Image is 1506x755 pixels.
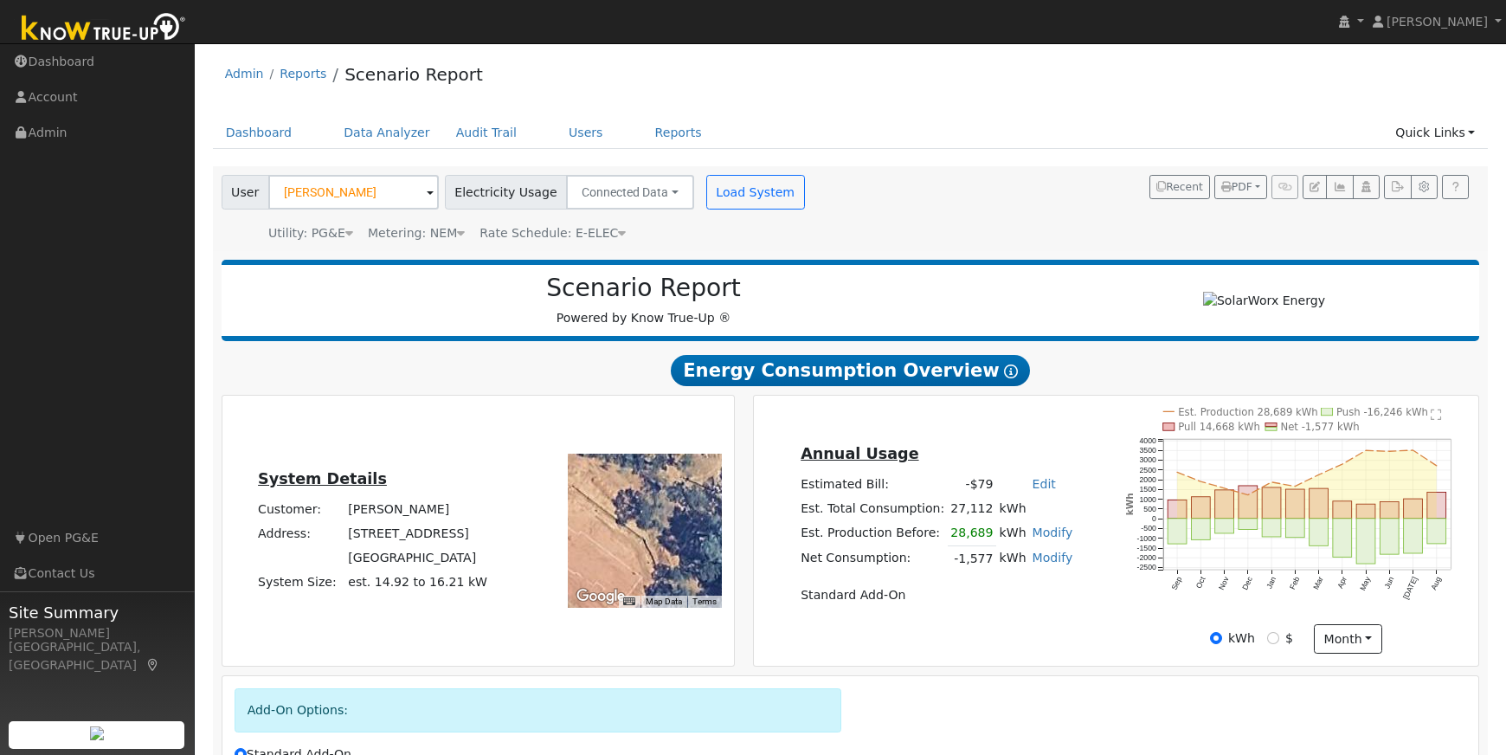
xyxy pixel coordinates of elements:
rect: onclick="" [1333,519,1352,558]
button: PDF [1214,175,1267,199]
u: System Details [258,470,387,487]
label: kWh [1228,629,1255,648]
button: Recent [1149,175,1210,199]
rect: onclick="" [1380,519,1400,554]
text: 2000 [1140,475,1157,484]
text: -1000 [1137,534,1157,543]
input: Select a User [268,175,439,210]
a: Reports [642,117,715,149]
rect: onclick="" [1310,519,1329,546]
button: Load System [706,175,805,210]
button: Edit User [1303,175,1327,199]
td: [PERSON_NAME] [345,497,491,521]
td: Net Consumption: [798,546,948,571]
text: 3000 [1140,456,1157,465]
rect: onclick="" [1404,499,1423,519]
td: 28,689 [948,521,996,546]
rect: onclick="" [1333,501,1352,519]
button: Connected Data [566,175,694,210]
h2: Scenario Report [239,274,1048,303]
button: Keyboard shortcuts [623,596,635,608]
u: Annual Usage [801,445,918,462]
div: [PERSON_NAME] [9,624,185,642]
circle: onclick="" [1176,471,1180,474]
a: Edit [1033,477,1056,491]
button: Multi-Series Graph [1326,175,1353,199]
img: Google [572,585,629,608]
rect: onclick="" [1310,488,1329,519]
td: -$79 [948,473,996,497]
text: Dec [1241,575,1255,591]
text: -2500 [1137,564,1157,572]
text: 2500 [1140,466,1157,474]
rect: onclick="" [1192,497,1211,519]
td: System Size: [255,571,345,595]
circle: onclick="" [1388,450,1392,454]
text: Est. Production 28,689 kWh [1179,406,1319,418]
circle: onclick="" [1271,481,1274,484]
text: 4000 [1140,436,1157,445]
text: May [1359,575,1373,592]
text: Mar [1312,576,1325,591]
rect: onclick="" [1192,519,1211,540]
td: Customer: [255,497,345,521]
a: Admin [225,67,264,81]
td: [STREET_ADDRESS] [345,521,491,545]
circle: onclick="" [1436,464,1439,468]
a: Help Link [1442,175,1469,199]
a: Modify [1033,551,1073,565]
button: Settings [1411,175,1438,199]
text: -2000 [1137,553,1157,562]
text: Aug [1430,576,1444,591]
a: Quick Links [1382,117,1488,149]
span: PDF [1221,181,1252,193]
td: System Size [345,571,491,595]
text: kWh [1124,493,1135,515]
a: Dashboard [213,117,306,149]
rect: onclick="" [1215,490,1234,519]
text: 3500 [1140,446,1157,455]
rect: onclick="" [1239,486,1258,519]
input: kWh [1210,632,1222,644]
a: Map [145,658,161,672]
text: 1000 [1140,495,1157,504]
rect: onclick="" [1286,489,1305,519]
text: -500 [1142,524,1157,532]
circle: onclick="" [1342,462,1345,466]
text: Nov [1218,575,1232,591]
circle: onclick="" [1294,485,1297,488]
circle: onclick="" [1247,494,1251,497]
circle: onclick="" [1365,449,1368,453]
span: Electricity Usage [445,175,567,210]
text: -1500 [1137,544,1157,552]
rect: onclick="" [1239,519,1258,530]
circle: onclick="" [1317,474,1321,477]
td: Est. Total Consumption: [798,497,948,521]
label: $ [1285,629,1293,648]
input: $ [1267,632,1279,644]
rect: onclick="" [1286,519,1305,538]
span: est. 14.92 to 16.21 kW [348,575,487,589]
img: SolarWorx Energy [1203,292,1325,310]
td: Estimated Bill: [798,473,948,497]
text:  [1431,409,1442,421]
span: [PERSON_NAME] [1387,15,1488,29]
circle: onclick="" [1200,481,1203,484]
rect: onclick="" [1428,519,1447,544]
text: 0 [1152,514,1156,523]
text: Jan [1265,576,1278,590]
text: [DATE] [1402,576,1420,601]
td: Address: [255,521,345,545]
rect: onclick="" [1357,519,1376,564]
span: Site Summary [9,601,185,624]
span: User [222,175,269,210]
a: Open this area in Google Maps (opens a new window) [572,585,629,608]
a: Data Analyzer [331,117,443,149]
text: 1500 [1140,485,1157,494]
text: Pull 14,668 kWh [1179,421,1261,433]
rect: onclick="" [1404,519,1423,553]
td: Standard Add-On [798,583,1076,607]
rect: onclick="" [1168,500,1187,519]
td: kWh [996,521,1029,546]
button: month [1314,624,1382,654]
